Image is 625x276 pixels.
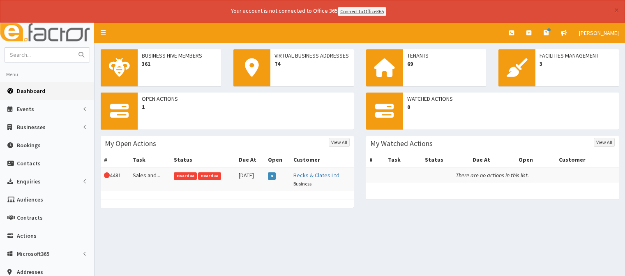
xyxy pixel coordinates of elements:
[422,152,469,167] th: Status
[338,7,386,16] a: Connect to Office365
[142,103,350,111] span: 1
[17,160,41,167] span: Contacts
[101,167,129,191] td: 4481
[142,51,217,60] span: Business Hive Members
[274,60,350,68] span: 74
[101,152,129,167] th: #
[407,103,615,111] span: 0
[198,172,221,180] span: Overdue
[293,172,339,179] a: Becks & Clates Ltd
[579,29,619,37] span: [PERSON_NAME]
[235,167,265,191] td: [DATE]
[540,51,615,60] span: Facilities Management
[17,250,49,257] span: Microsoft365
[456,172,529,179] i: There are no actions in this list.
[407,95,615,103] span: Watched Actions
[142,60,217,68] span: 361
[235,152,265,167] th: Due At
[17,141,41,149] span: Bookings
[515,152,555,167] th: Open
[556,152,619,167] th: Customer
[265,152,290,167] th: Open
[17,232,37,239] span: Actions
[366,152,385,167] th: #
[171,152,235,167] th: Status
[174,172,197,180] span: Overdue
[105,140,156,147] h3: My Open Actions
[17,268,43,276] span: Addresses
[142,95,350,103] span: Open Actions
[17,178,41,185] span: Enquiries
[290,152,354,167] th: Customer
[573,23,625,43] a: [PERSON_NAME]
[17,214,43,221] span: Contracts
[540,60,615,68] span: 3
[469,152,515,167] th: Due At
[594,138,615,147] a: View All
[17,123,46,131] span: Businesses
[5,48,74,62] input: Search...
[129,167,171,191] td: Sales and...
[268,172,276,180] span: 4
[385,152,422,167] th: Task
[17,87,45,95] span: Dashboard
[329,138,350,147] a: View All
[68,7,549,16] div: Your account is not connected to Office 365
[370,140,433,147] h3: My Watched Actions
[17,196,43,203] span: Audiences
[274,51,350,60] span: Virtual Business Addresses
[407,60,482,68] span: 69
[293,181,311,187] small: Business
[614,6,619,14] button: ×
[17,105,34,113] span: Events
[407,51,482,60] span: Tenants
[129,152,171,167] th: Task
[104,172,110,178] i: This Action is overdue!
